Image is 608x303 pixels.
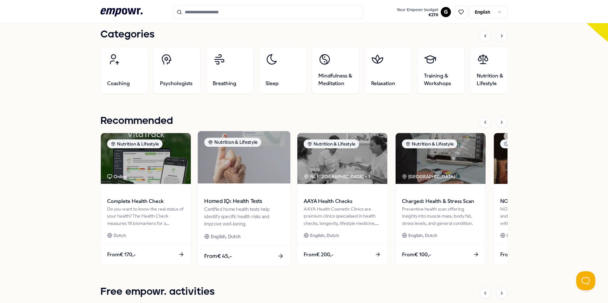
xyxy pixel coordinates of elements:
[304,197,381,205] span: AAYA Health Checks
[204,205,284,227] div: Certified home health tests help identify specific health risks and improve well-being.
[211,233,241,240] span: English, Dutch
[304,251,334,259] span: From € 200,-
[402,205,479,227] div: Preventive health scan offering insights into muscle mass, body fat, stress levels, and general c...
[100,133,191,265] a: package imageNutrition & LifestyleOnlineComplete Health CheckDo you want to know the real status ...
[402,251,431,259] span: From € 100,-
[173,5,364,19] input: Search for products, categories or subcategories
[397,12,438,17] span: € 270
[304,173,370,180] div: NL [GEOGRAPHIC_DATA] + 1
[100,113,173,129] h1: Recommended
[364,46,412,94] a: Relaxation
[402,197,479,205] span: Charged: Health & Stress Scan
[500,251,530,259] span: From € 330,-
[100,46,148,94] a: Coaching
[304,139,359,148] div: Nutrition & Lifestyle
[417,46,465,94] a: Training & Workshops
[500,197,577,205] span: NOWATCH: Smartwatch
[153,46,201,94] a: Psychologists
[402,139,457,148] div: Nutrition & Lifestyle
[197,131,291,267] a: package imageNutrition & LifestyleHomed IQ: Health TestsCertified home health tests help identify...
[204,138,261,147] div: Nutrition & Lifestyle
[424,72,458,87] span: Training & Workshops
[266,80,279,87] span: Sleep
[259,46,307,94] a: Sleep
[441,7,451,17] button: G
[107,173,127,180] div: Online
[395,133,486,265] a: package imageNutrition & Lifestyle[GEOGRAPHIC_DATA] Charged: Health & Stress ScanPreventive healt...
[107,251,136,259] span: From € 170,-
[310,232,339,239] span: English, Dutch
[395,6,439,19] button: Your Empowr budget€270
[318,72,353,87] span: Mindfulness & Meditation
[100,27,155,43] h1: Categories
[107,80,130,87] span: Coaching
[101,133,191,184] img: package image
[206,46,254,94] a: Breathing
[371,80,395,87] span: Relaxation
[213,80,236,87] span: Breathing
[107,205,184,227] div: Do you want to know the real status of your health? The Health Check measures 18 biomarkers for a...
[198,131,290,184] img: package image
[500,139,525,148] div: Sleep
[107,197,184,205] span: Complete Health Check
[408,232,437,239] span: English, Dutch
[114,232,126,239] span: Dutch
[397,7,438,12] span: Your Empowr budget
[507,232,535,239] span: English, Dutch
[160,80,192,87] span: Psychologists
[477,72,511,87] span: Nutrition & Lifestyle
[494,133,584,184] img: package image
[500,205,577,227] div: NOWATCH measures stress, sleep, and heart rate to improve your health with research-grade data.
[107,139,162,148] div: Nutrition & Lifestyle
[394,5,441,19] a: Your Empowr budget€270
[204,197,284,205] span: Homed IQ: Health Tests
[297,133,388,265] a: package imageNutrition & LifestyleNL [GEOGRAPHIC_DATA] + 1AAYA Health ChecksAAYA Health Cosmetic ...
[470,46,518,94] a: Nutrition & Lifestyle
[304,205,381,227] div: AAYA Health Cosmetic Clinics are premium clinics specialised in health checks, longevity, lifesty...
[312,46,359,94] a: Mindfulness & Meditation
[204,252,232,260] span: From € 45,-
[576,271,595,290] iframe: Help Scout Beacon - Open
[402,173,456,180] div: [GEOGRAPHIC_DATA]
[494,133,584,265] a: package imageSleepNOWATCH: SmartwatchNOWATCH measures stress, sleep, and heart rate to improve yo...
[297,133,387,184] img: package image
[396,133,486,184] img: package image
[100,284,215,300] h1: Free empowr. activities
